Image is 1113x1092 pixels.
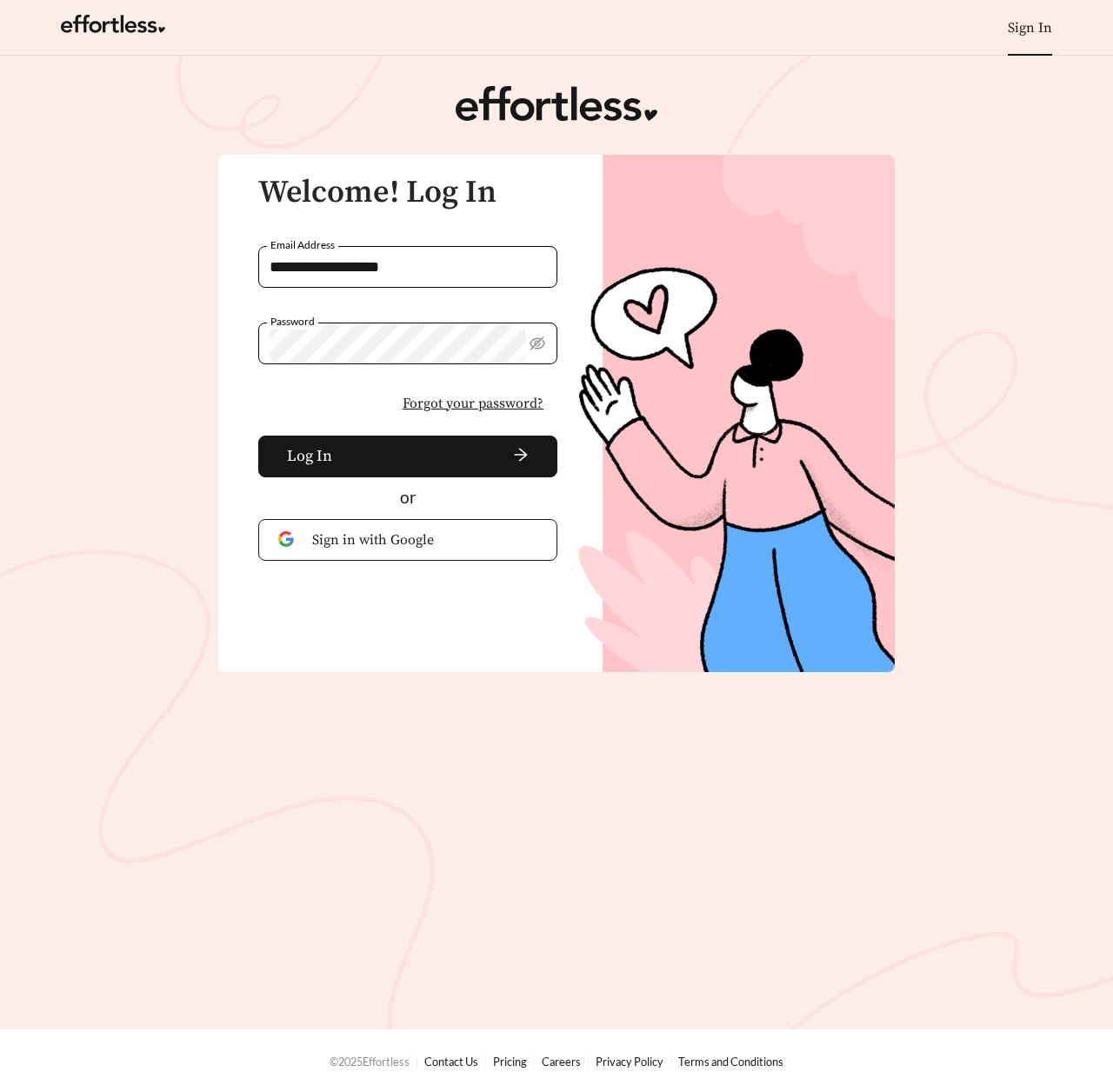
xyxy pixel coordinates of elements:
[258,485,557,510] div: or
[1008,19,1052,37] a: Sign In
[389,385,557,422] button: Forgot your password?
[258,436,557,477] button: Log Inarrow-right
[258,176,557,210] h3: Welcome! Log In
[596,1055,663,1069] a: Privacy Policy
[287,444,332,468] span: Log In
[403,393,543,414] span: Forgot your password?
[530,336,545,351] span: eye-invisible
[258,519,557,561] button: Sign in with Google
[312,529,537,550] span: Sign in with Google
[542,1055,581,1069] a: Careers
[678,1055,783,1069] a: Terms and Conditions
[330,1055,410,1069] span: © 2025 Effortless
[339,447,529,466] span: arrow-right
[424,1055,478,1069] a: Contact Us
[493,1055,527,1069] a: Pricing
[278,531,298,548] img: Google Authentication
